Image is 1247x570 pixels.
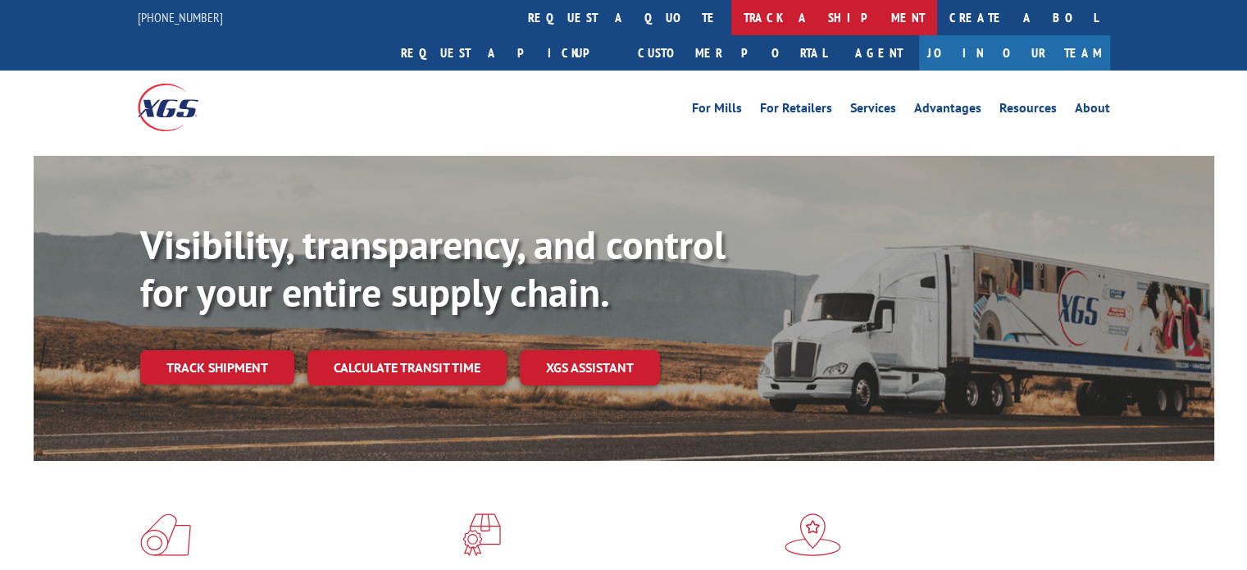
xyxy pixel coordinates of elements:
a: XGS ASSISTANT [520,350,660,385]
a: About [1075,102,1110,120]
a: Agent [839,35,919,71]
a: Calculate transit time [307,350,507,385]
a: Advantages [914,102,981,120]
a: Request a pickup [389,35,626,71]
img: xgs-icon-total-supply-chain-intelligence-red [140,513,191,556]
b: Visibility, transparency, and control for your entire supply chain. [140,219,726,317]
a: Resources [999,102,1057,120]
a: Join Our Team [919,35,1110,71]
img: xgs-icon-flagship-distribution-model-red [785,513,841,556]
a: For Retailers [760,102,832,120]
a: For Mills [692,102,742,120]
a: Track shipment [140,350,294,385]
img: xgs-icon-focused-on-flooring-red [462,513,501,556]
a: Services [850,102,896,120]
a: [PHONE_NUMBER] [138,9,223,25]
a: Customer Portal [626,35,839,71]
